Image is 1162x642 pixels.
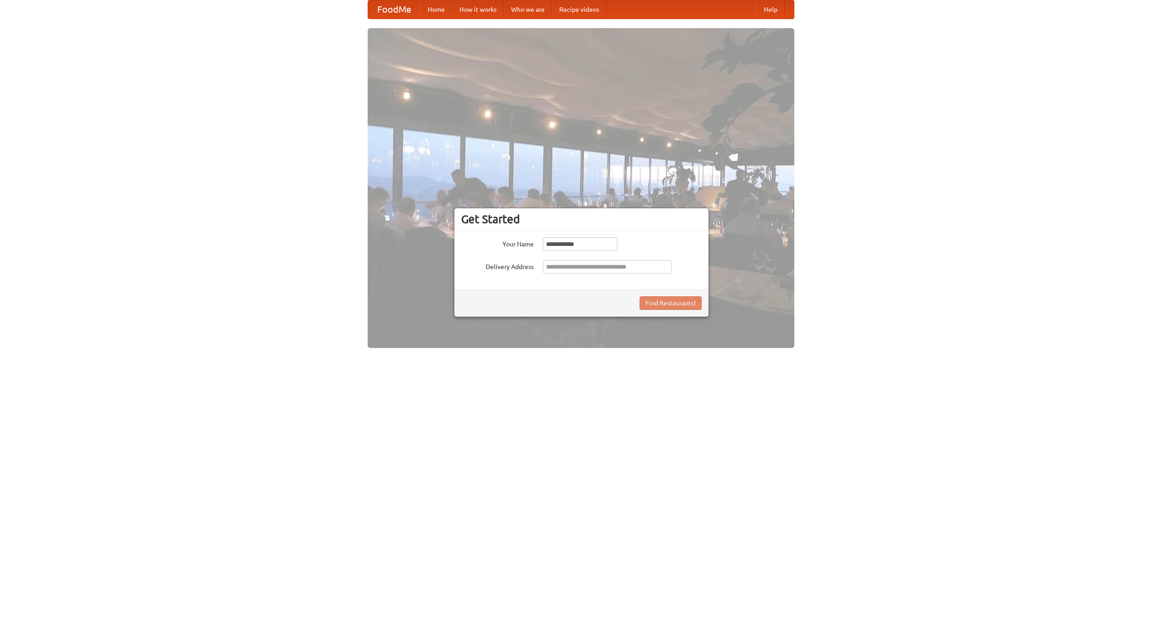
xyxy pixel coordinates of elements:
label: Delivery Address [461,260,534,271]
button: Find Restaurants! [640,296,702,310]
h3: Get Started [461,212,702,226]
label: Your Name [461,237,534,249]
a: Home [420,0,452,19]
a: FoodMe [368,0,420,19]
a: Who we are [504,0,552,19]
a: Help [757,0,785,19]
a: Recipe videos [552,0,606,19]
a: How it works [452,0,504,19]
